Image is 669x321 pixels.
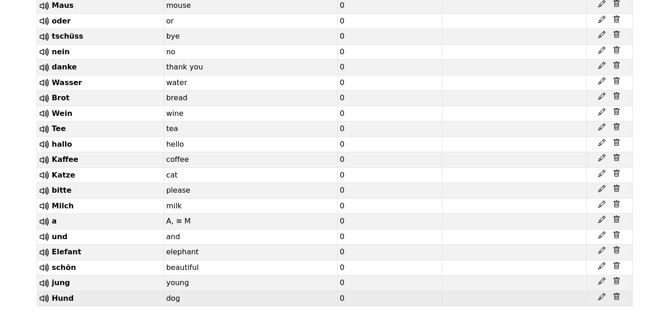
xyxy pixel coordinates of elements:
td: dog [164,291,338,306]
td: 0 [338,291,442,306]
span: Kaffee [52,155,79,164]
td: 0 [338,275,442,291]
td: 0 [338,167,442,183]
td: water [164,75,338,91]
span: Brot [52,93,70,102]
span: jung [52,278,70,287]
td: 0 [338,198,442,214]
td: 0 [338,106,442,121]
td: 0 [338,137,442,152]
td: 0 [338,75,442,91]
span: Maus [52,1,74,10]
td: 0 [338,29,442,45]
td: 0 [338,152,442,168]
td: no [164,44,338,60]
span: Elefant [52,247,81,256]
td: and [164,229,338,245]
span: Milch [52,201,74,210]
span: hallo [52,140,72,149]
td: wine [164,106,338,121]
td: 0 [338,121,442,137]
td: cat [164,167,338,183]
td: tea [164,121,338,137]
span: Tee [52,124,66,133]
td: beautiful [164,260,338,275]
span: oder [52,17,71,25]
td: A, ≅ M [164,214,338,229]
td: thank you [164,60,338,75]
span: danke [52,63,77,71]
td: bread [164,91,338,106]
td: 0 [338,60,442,75]
td: please [164,183,338,199]
td: hello [164,137,338,152]
td: coffee [164,152,338,168]
span: schön [52,263,76,272]
span: Wein [52,109,73,118]
td: 0 [338,260,442,275]
td: 0 [338,183,442,199]
span: Wasser [52,78,82,87]
span: bitte [52,186,72,195]
td: 0 [338,245,442,260]
td: 0 [338,214,442,229]
span: und [52,232,68,241]
span: nein [52,47,70,56]
td: bye [164,29,338,45]
td: 0 [338,229,442,245]
span: tschüss [52,32,83,40]
td: young [164,275,338,291]
span: Katze [52,171,75,179]
td: or [164,13,338,29]
td: milk [164,198,338,214]
td: 0 [338,91,442,106]
td: elephant [164,245,338,260]
td: 0 [338,44,442,60]
span: Hund [52,294,74,303]
span: a [52,217,57,225]
td: 0 [338,13,442,29]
